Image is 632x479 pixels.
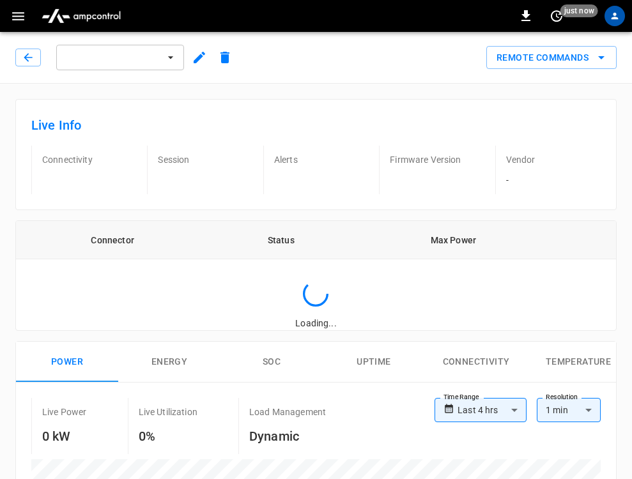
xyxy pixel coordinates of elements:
[16,221,209,259] th: Connector
[546,6,567,26] button: set refresh interval
[16,221,616,259] table: connector table
[486,46,617,70] button: Remote Commands
[249,426,326,446] h6: Dynamic
[560,4,598,17] span: just now
[36,4,126,28] img: ampcontrol.io logo
[42,153,137,166] p: Connectivity
[274,153,369,166] p: Alerts
[546,392,578,402] label: Resolution
[506,153,601,166] p: Vendor
[425,342,527,383] button: Connectivity
[158,153,252,166] p: Session
[118,342,220,383] button: Energy
[486,46,617,70] div: remote commands options
[537,398,601,422] div: 1 min
[605,6,625,26] div: profile-icon
[139,406,197,418] p: Live Utilization
[458,398,527,422] div: Last 4 hrs
[390,153,484,166] p: Firmware Version
[323,342,425,383] button: Uptime
[209,221,353,259] th: Status
[139,426,197,446] h6: 0%
[249,406,326,418] p: Load Management
[31,115,601,135] h6: Live Info
[42,426,87,446] h6: 0 kW
[353,221,553,259] th: Max Power
[220,342,323,383] button: SOC
[42,406,87,418] p: Live Power
[443,392,479,402] label: Time Range
[527,342,629,383] button: Temperature
[16,342,118,383] button: Power
[295,318,336,328] span: Loading...
[506,174,601,186] p: -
